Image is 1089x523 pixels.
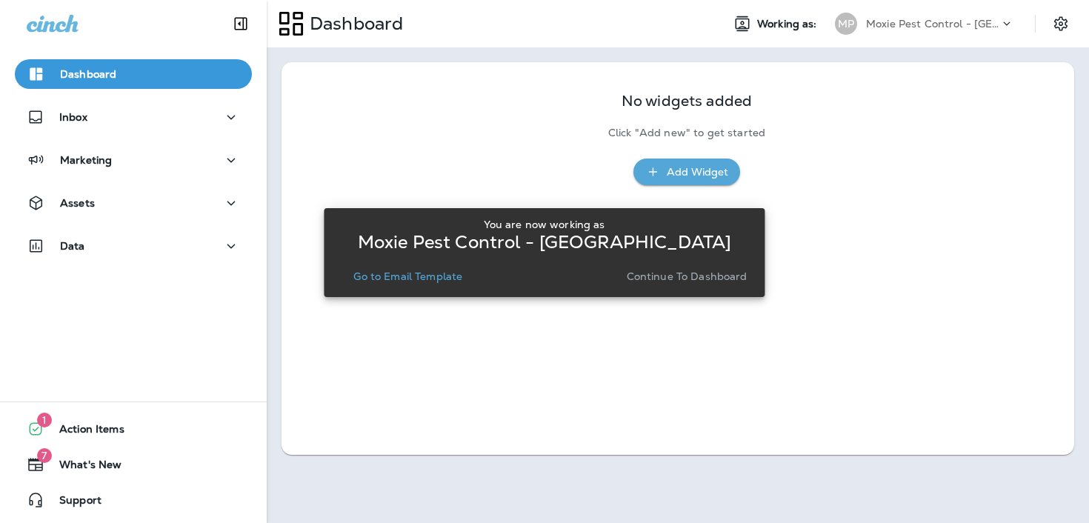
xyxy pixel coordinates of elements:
span: 7 [37,448,52,463]
span: Action Items [44,423,124,441]
p: Continue to Dashboard [627,270,747,282]
span: What's New [44,459,121,476]
p: Go to Email Template [353,270,462,282]
button: 7What's New [15,450,252,479]
p: Moxie Pest Control - [GEOGRAPHIC_DATA] [866,18,999,30]
button: Assets [15,188,252,218]
button: Settings [1048,10,1074,37]
button: Dashboard [15,59,252,89]
button: Go to Email Template [347,266,468,287]
p: Data [60,240,85,252]
button: Data [15,231,252,261]
p: Dashboard [304,13,403,35]
span: Working as: [757,18,820,30]
p: Inbox [59,111,87,123]
p: Moxie Pest Control - [GEOGRAPHIC_DATA] [358,236,731,248]
p: Marketing [60,154,112,166]
span: 1 [37,413,52,427]
p: Assets [60,197,95,209]
span: Support [44,494,101,512]
button: 1Action Items [15,414,252,444]
button: Marketing [15,145,252,175]
button: Inbox [15,102,252,132]
button: Support [15,485,252,515]
button: Continue to Dashboard [621,266,753,287]
div: MP [835,13,857,35]
button: Collapse Sidebar [220,9,262,39]
p: You are now working as [484,219,605,230]
p: Dashboard [60,68,116,80]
